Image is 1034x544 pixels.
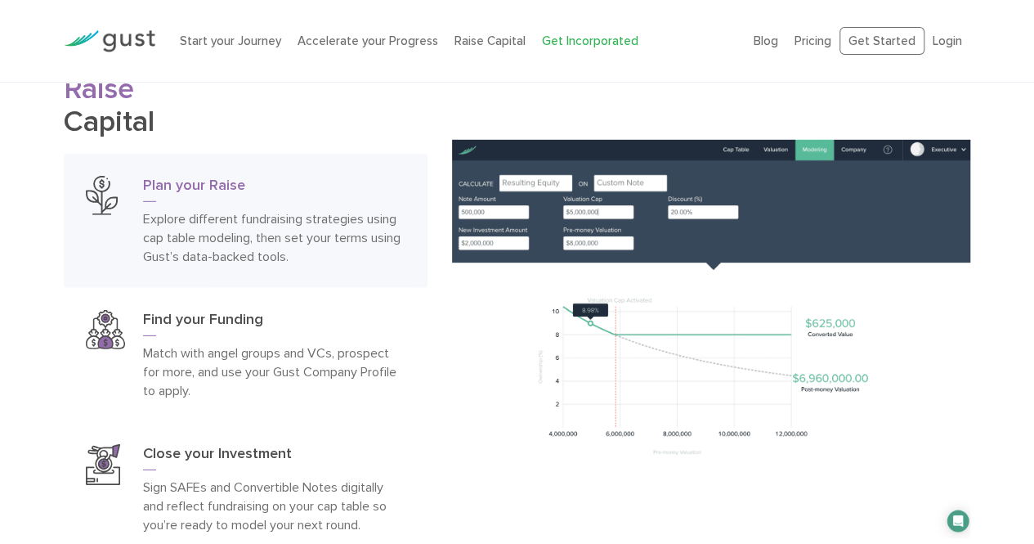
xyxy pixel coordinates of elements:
a: Get Incorporated [542,34,638,48]
h3: Plan your Raise [143,176,405,202]
img: Plan Your Raise [452,140,970,538]
a: Accelerate your Progress [298,34,438,48]
a: Get Started [839,27,924,56]
a: Blog [754,34,778,48]
p: Match with angel groups and VCs, prospect for more, and use your Gust Company Profile to apply. [143,344,405,400]
a: Plan Your RaisePlan your RaiseExplore different fundraising strategies using cap table modeling, ... [64,154,427,288]
span: Raise [64,71,134,106]
a: Login [933,34,962,48]
a: Find Your FundingFind your FundingMatch with angel groups and VCs, prospect for more, and use you... [64,288,427,422]
img: Plan Your Raise [86,176,117,216]
h2: Capital [64,73,427,137]
h3: Close your Investment [143,444,405,470]
a: Raise Capital [454,34,526,48]
img: Gust Logo [64,30,155,52]
a: Start your Journey [180,34,281,48]
p: Explore different fundraising strategies using cap table modeling, then set your terms using Gust... [143,209,405,266]
a: Pricing [795,34,831,48]
h3: Find your Funding [143,310,405,336]
img: Close Your Investment [86,444,119,485]
p: Sign SAFEs and Convertible Notes digitally and reflect fundraising on your cap table so you’re re... [143,478,405,534]
img: Find Your Funding [86,310,125,349]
